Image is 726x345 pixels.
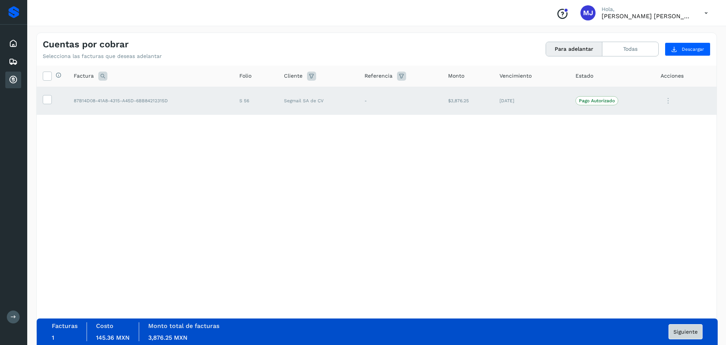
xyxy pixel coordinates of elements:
[546,42,602,56] button: Para adelantar
[5,35,21,52] div: Inicio
[602,42,658,56] button: Todas
[365,72,392,80] span: Referencia
[278,87,358,115] td: Segmail SA de CV
[500,72,532,80] span: Vencimiento
[602,6,692,12] p: Hola,
[52,322,78,329] label: Facturas
[239,72,251,80] span: Folio
[579,98,615,103] p: Pago Autorizado
[661,72,684,80] span: Acciones
[96,322,113,329] label: Costo
[448,72,464,80] span: Monto
[148,334,188,341] span: 3,876.25 MXN
[233,87,278,115] td: S 56
[96,334,130,341] span: 145.36 MXN
[43,53,162,59] p: Selecciona las facturas que deseas adelantar
[673,329,698,334] span: Siguiente
[442,87,493,115] td: $3,876.25
[68,87,233,115] td: 87B14D08-41A8-4315-A45D-6BB84212315D
[682,46,704,53] span: Descargar
[5,53,21,70] div: Embarques
[576,72,593,80] span: Estado
[284,72,302,80] span: Cliente
[43,39,129,50] h4: Cuentas por cobrar
[493,87,569,115] td: [DATE]
[602,12,692,20] p: Militza Jocabeth Pérez Norberto
[358,87,442,115] td: -
[148,322,219,329] label: Monto total de facturas
[669,324,703,339] button: Siguiente
[665,42,710,56] button: Descargar
[74,72,94,80] span: Factura
[52,334,54,341] span: 1
[5,72,21,88] div: Cuentas por cobrar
